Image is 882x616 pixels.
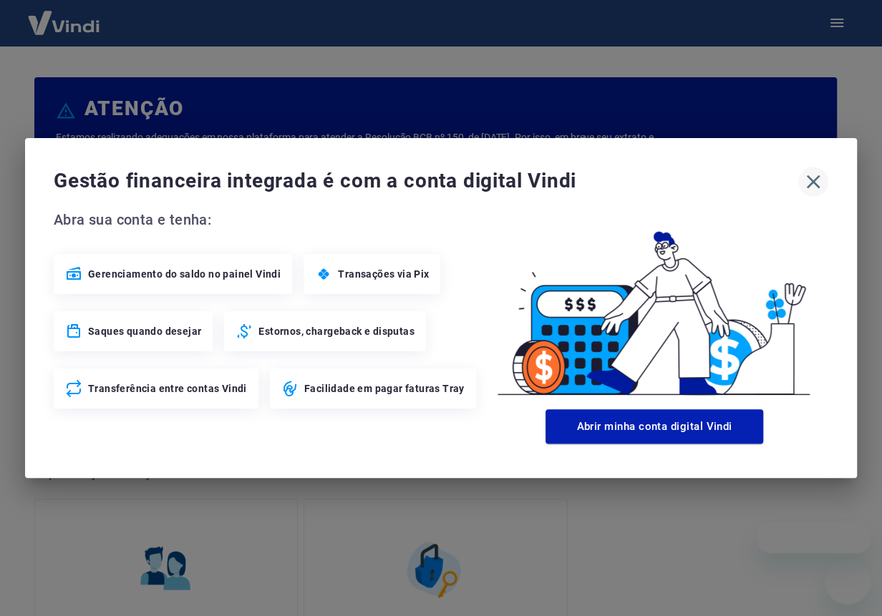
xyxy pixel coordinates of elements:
[825,559,871,605] iframe: Botão para abrir a janela de mensagens
[258,324,414,338] span: Estornos, chargeback e disputas
[54,208,480,231] span: Abra sua conta e tenha:
[546,409,763,444] button: Abrir minha conta digital Vindi
[88,324,201,338] span: Saques quando desejar
[304,381,465,396] span: Facilidade em pagar faturas Tray
[757,522,871,553] iframe: Mensagem da empresa
[88,381,247,396] span: Transferência entre contas Vindi
[338,267,429,281] span: Transações via Pix
[88,267,281,281] span: Gerenciamento do saldo no painel Vindi
[480,208,828,404] img: Good Billing
[54,167,798,195] span: Gestão financeira integrada é com a conta digital Vindi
